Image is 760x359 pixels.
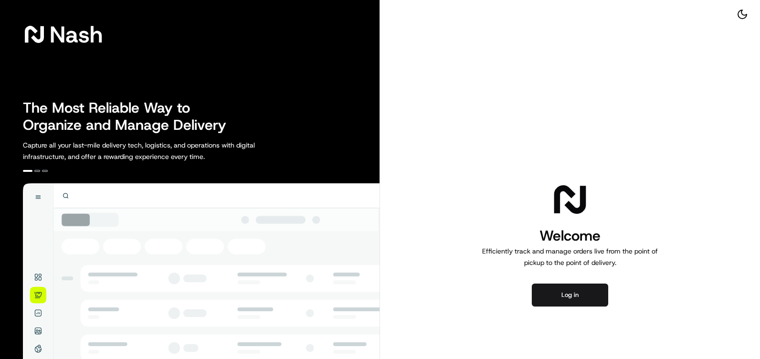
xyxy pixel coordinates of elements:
[50,25,103,44] span: Nash
[23,99,237,134] h2: The Most Reliable Way to Organize and Manage Delivery
[532,284,608,306] button: Log in
[23,139,298,162] p: Capture all your last-mile delivery tech, logistics, and operations with digital infrastructure, ...
[478,226,662,245] h1: Welcome
[478,245,662,268] p: Efficiently track and manage orders live from the point of pickup to the point of delivery.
